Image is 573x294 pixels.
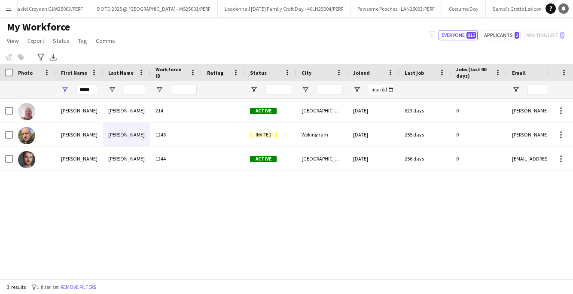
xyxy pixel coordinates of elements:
[296,99,348,122] div: [GEOGRAPHIC_DATA]
[405,70,424,76] span: Last job
[61,86,69,94] button: Open Filter Menu
[103,99,150,122] div: [PERSON_NAME]
[150,123,202,146] div: 1246
[18,151,35,168] img: Barry McStay
[108,70,134,76] span: Last Name
[155,86,163,94] button: Open Filter Menu
[451,147,507,170] div: 0
[353,70,370,76] span: Joined
[7,21,70,33] span: My Workforce
[171,85,197,95] input: Workforce ID Filter Input
[150,147,202,170] div: 1244
[250,132,277,138] span: Invited
[108,86,116,94] button: Open Filter Menu
[515,32,519,39] span: 2
[296,147,348,170] div: [GEOGRAPHIC_DATA]
[348,147,399,170] div: [DATE]
[317,85,343,95] input: City Filter Input
[399,123,451,146] div: 255 days
[512,86,520,94] button: Open Filter Menu
[399,147,451,170] div: 256 days
[56,147,103,170] div: [PERSON_NAME]
[59,282,98,292] button: Remove filters
[348,123,399,146] div: [DATE]
[56,123,103,146] div: [PERSON_NAME]
[353,86,361,94] button: Open Filter Menu
[250,86,258,94] button: Open Filter Menu
[96,37,115,45] span: Comms
[18,70,33,76] span: Photo
[439,30,478,40] button: Everyone815
[265,85,291,95] input: Status Filter Input
[296,123,348,146] div: Wokingham
[302,86,309,94] button: Open Filter Menu
[456,66,491,79] span: Jobs (last 90 days)
[155,66,186,79] span: Workforce ID
[451,99,507,122] div: 0
[442,0,486,17] button: Costume Day
[1,0,90,17] button: Costa del Croydon C&W25003/PERF
[250,156,277,162] span: Active
[351,0,442,17] button: Pawsome Pooches - LAN25003/PERF
[49,35,73,46] a: Status
[3,35,22,46] a: View
[218,0,351,17] button: Leadenhall [DATE] Family Craft Day - 40LH25004/PERF
[250,70,267,76] span: Status
[24,35,48,46] a: Export
[75,35,91,46] a: Tag
[451,123,507,146] div: 0
[53,37,70,45] span: Status
[103,147,150,170] div: [PERSON_NAME]
[27,37,44,45] span: Export
[250,108,277,114] span: Active
[466,32,476,39] span: 815
[399,99,451,122] div: 623 days
[61,70,87,76] span: First Name
[124,85,145,95] input: Last Name Filter Input
[48,52,58,62] app-action-btn: Export XLSX
[78,37,87,45] span: Tag
[56,99,103,122] div: [PERSON_NAME]
[18,127,35,144] img: Barry Callan
[76,85,98,95] input: First Name Filter Input
[103,123,150,146] div: [PERSON_NAME]
[348,99,399,122] div: [DATE]
[36,52,46,62] app-action-btn: Advanced filters
[90,0,218,17] button: DOTD 2025 @ [GEOGRAPHIC_DATA] - MS25001/PERF
[207,70,223,76] span: Rating
[7,37,19,45] span: View
[512,70,526,76] span: Email
[369,85,394,95] input: Joined Filter Input
[481,30,521,40] button: Applicants2
[92,35,119,46] a: Comms
[302,70,311,76] span: City
[150,99,202,122] div: 214
[18,103,35,120] img: Barry Blowey
[37,284,59,290] span: 1 filter set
